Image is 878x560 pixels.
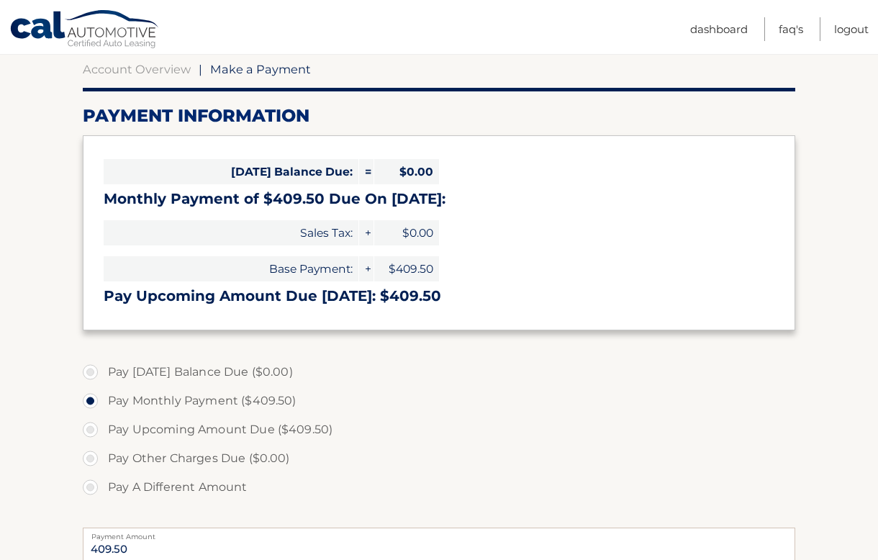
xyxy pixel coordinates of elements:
[104,220,358,245] span: Sales Tax:
[104,287,774,305] h3: Pay Upcoming Amount Due [DATE]: $409.50
[104,256,358,281] span: Base Payment:
[834,17,869,41] a: Logout
[374,256,439,281] span: $409.50
[83,444,795,473] label: Pay Other Charges Due ($0.00)
[83,473,795,502] label: Pay A Different Amount
[690,17,748,41] a: Dashboard
[83,358,795,387] label: Pay [DATE] Balance Due ($0.00)
[83,415,795,444] label: Pay Upcoming Amount Due ($409.50)
[83,528,795,539] label: Payment Amount
[83,387,795,415] label: Pay Monthly Payment ($409.50)
[210,62,311,76] span: Make a Payment
[374,159,439,184] span: $0.00
[199,62,202,76] span: |
[83,62,191,76] a: Account Overview
[104,190,774,208] h3: Monthly Payment of $409.50 Due On [DATE]:
[83,105,795,127] h2: Payment Information
[359,159,374,184] span: =
[779,17,803,41] a: FAQ's
[104,159,358,184] span: [DATE] Balance Due:
[359,220,374,245] span: +
[374,220,439,245] span: $0.00
[9,9,160,51] a: Cal Automotive
[359,256,374,281] span: +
